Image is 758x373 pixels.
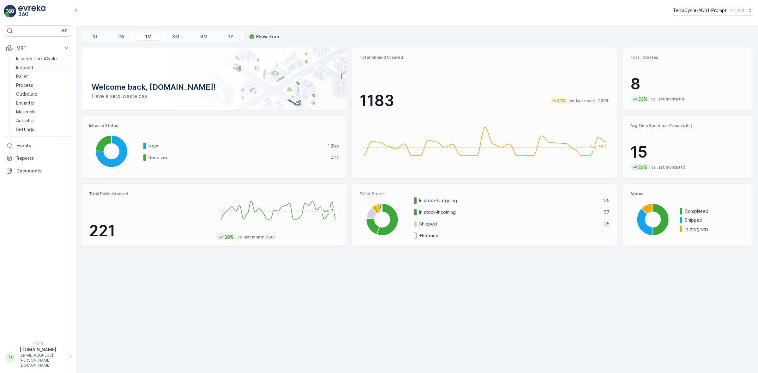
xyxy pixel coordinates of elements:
p: 1W [118,33,124,40]
p: Completed [685,208,745,214]
p: 10% [557,98,567,104]
p: 417 [331,154,339,161]
a: Outbound [14,90,72,99]
p: 155 [602,197,610,204]
p: Activities [16,117,36,124]
p: ( +11:00 ) [729,8,744,13]
a: Pallet [14,72,72,81]
p: Have a zero-waste day [92,92,336,100]
p: vs. last month (1308) [570,98,610,103]
p: Total Inbound Created [360,55,610,60]
button: TerraCycle-AU01-Prompt(+11:00) [673,5,753,16]
p: Materials [16,109,35,115]
p: Insights TerraCycle [16,56,57,62]
p: Documents [16,168,69,174]
p: 35 [604,221,610,227]
p: vs. last month (6) [651,97,684,102]
p: 57 [604,209,610,215]
p: 221 [89,221,212,240]
p: Process [16,82,33,88]
p: 1Y [228,33,233,40]
a: Materials [14,107,72,116]
a: Events [4,139,72,152]
p: Welcome back, [DOMAIN_NAME]! [92,82,336,92]
p: Total Pallet Created [89,191,212,196]
p: Received [148,154,327,161]
a: Envanter [14,99,72,107]
a: Documents [4,165,72,177]
p: Pallet Status [360,191,610,196]
p: Shipped [419,221,600,227]
p: 1D [92,33,97,40]
p: Inbound Status [89,123,339,128]
a: Inbound [14,63,72,72]
a: Process [14,81,72,90]
p: [EMAIL_ADDRESS][PERSON_NAME][DOMAIN_NAME] [20,353,66,368]
img: logo_light-DOdMpM7g.png [18,5,45,18]
p: New [148,143,323,149]
p: Settings [16,126,34,133]
p: Status [630,191,745,196]
p: ⌘B [61,28,68,33]
p: vs. last month (160) [238,235,275,240]
p: Inbound [16,64,33,71]
p: 6M [200,33,208,40]
p: 1183 [360,91,394,110]
p: MRF [16,45,59,51]
div: TT [5,352,15,362]
a: Insights TerraCycle [14,54,72,63]
p: [DOMAIN_NAME] [20,346,66,353]
button: MRF [4,42,72,54]
p: vs. last month (11) [651,165,685,170]
p: In stock-Incoming [419,209,600,215]
p: 8 [630,75,745,93]
p: 15 [630,143,745,162]
a: Reports [4,152,72,165]
p: Outbound [16,91,38,97]
a: Settings [14,125,72,134]
a: Activities [14,116,72,125]
p: Shipped [685,217,745,223]
p: 3M [172,33,179,40]
p: Avg Time Spent per Process (hr) [630,123,745,128]
p: Pallet [16,73,28,80]
p: In stock-Outgoing [419,197,598,204]
p: 33% [637,96,648,102]
p: 1,285 [328,143,339,149]
p: 32% [637,164,648,171]
p: In progress [685,226,745,232]
p: + 5 items [419,232,438,239]
p: Total Created [630,55,745,60]
img: logo [4,5,16,18]
button: TT[DOMAIN_NAME][EMAIL_ADDRESS][PERSON_NAME][DOMAIN_NAME] [4,346,72,368]
p: TerraCycle-AU01-Prompt [673,7,727,14]
p: Events [16,142,69,149]
p: 1M [145,33,152,40]
p: Show Zero [256,33,279,40]
p: Reports [16,155,69,161]
p: 38% [224,234,234,240]
p: Envanter [16,100,35,106]
span: v 1.51.1 [4,341,72,345]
